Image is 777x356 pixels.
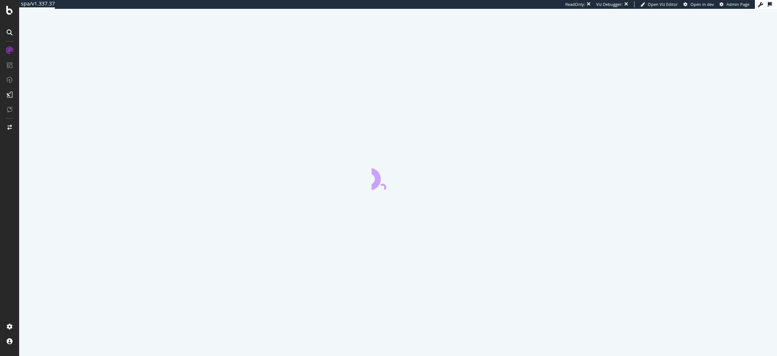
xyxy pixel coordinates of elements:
a: Open in dev [683,1,714,7]
div: animation [372,163,425,190]
span: Open in dev [690,1,714,7]
div: ReadOnly: [565,1,585,7]
div: Viz Debugger: [596,1,623,7]
a: Admin Page [720,1,749,7]
a: Open Viz Editor [640,1,678,7]
span: Admin Page [727,1,749,7]
span: Open Viz Editor [648,1,678,7]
